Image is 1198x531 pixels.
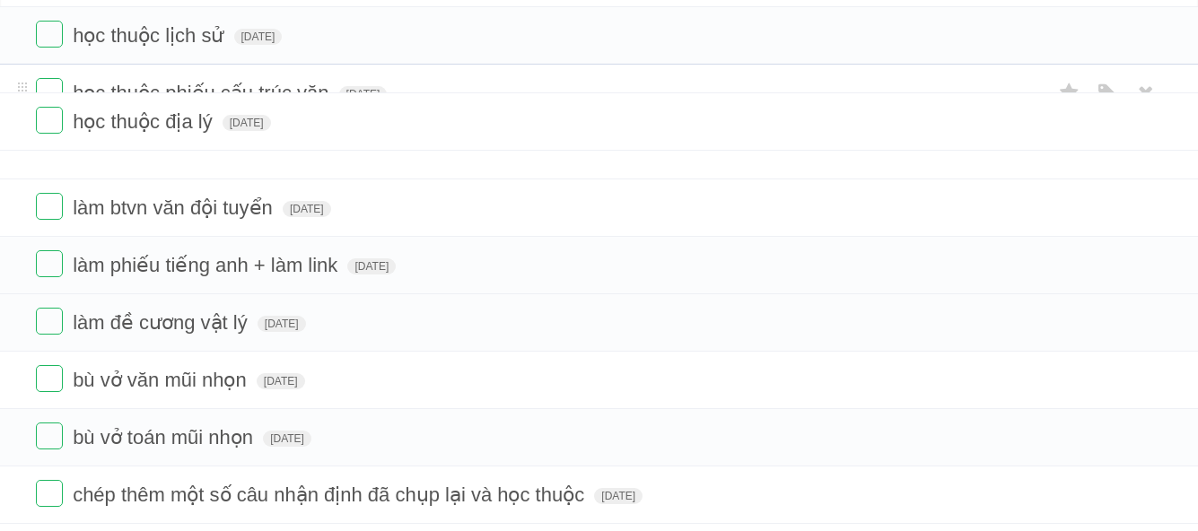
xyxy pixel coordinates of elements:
label: Done [36,78,63,105]
span: [DATE] [347,258,396,274]
span: [DATE] [257,373,305,389]
label: Done [36,193,63,220]
label: Done [36,422,63,449]
span: học thuộc phiếu cấu trúc văn [73,82,333,104]
span: bù vở văn mũi nhọn [73,369,251,391]
label: Done [36,250,63,277]
span: chép thêm một số câu nhận định đã chụp lại và học thuộc [73,483,589,506]
label: Done [36,365,63,392]
span: bù vở toán mũi nhọn [73,426,258,448]
label: Done [36,107,63,134]
label: Done [36,480,63,507]
label: Star task [1053,78,1087,108]
span: [DATE] [263,431,311,447]
span: làm phiếu tiếng anh + làm link [73,254,342,276]
span: làm đề cương vật lý [73,311,252,334]
label: Done [36,21,63,48]
span: làm btvn văn đội tuyển [73,196,277,219]
span: [DATE] [234,29,283,45]
label: Done [36,308,63,335]
span: [DATE] [339,86,388,102]
span: [DATE] [594,488,643,504]
span: [DATE] [258,316,306,332]
span: [DATE] [283,201,331,217]
span: [DATE] [223,115,271,131]
span: học thuộc lịch sử [73,24,228,47]
span: học thuộc địa lý [73,110,217,133]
